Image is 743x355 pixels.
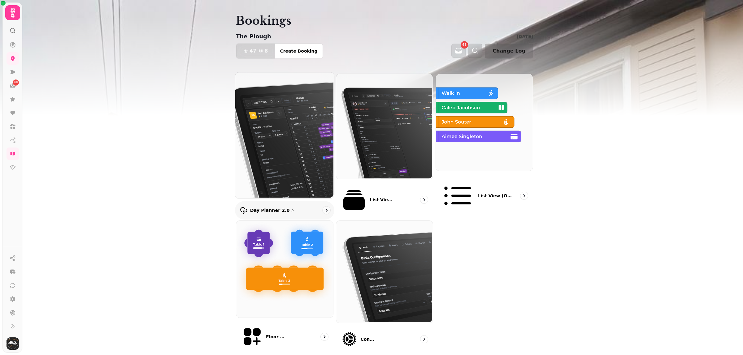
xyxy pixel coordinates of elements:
[250,207,294,213] p: Day Planner 2.0 ⚡
[478,193,512,199] p: List view (Old - going soon)
[370,197,395,203] p: List View 2.0 ⚡ (New)
[236,44,275,58] button: 478
[462,43,467,46] span: 48
[236,32,271,41] p: The Plough
[336,73,432,178] img: List View 2.0 ⚡ (New)
[435,73,532,170] img: List view (Old - going soon)
[7,79,19,92] a: 48
[14,80,18,85] span: 48
[7,337,19,350] img: User avatar
[485,44,533,58] button: Change Log
[275,44,322,58] button: Create Booking
[5,337,20,350] button: User avatar
[517,33,533,40] p: [DATE]
[436,74,533,218] a: List view (Old - going soon)List view (Old - going soon)
[250,49,256,53] span: 47
[336,220,433,353] a: ConfigurationConfiguration
[264,49,268,53] span: 8
[336,74,433,218] a: List View 2.0 ⚡ (New)List View 2.0 ⚡ (New)
[421,336,427,342] svg: go to
[323,207,329,213] svg: go to
[321,334,328,340] svg: go to
[266,334,287,340] p: Floor Plans (beta)
[236,220,332,317] img: Floor Plans (beta)
[421,197,427,203] svg: go to
[235,72,334,220] a: Day Planner 2.0 ⚡Day Planner 2.0 ⚡
[336,220,432,322] img: Configuration
[235,72,333,198] img: Day Planner 2.0 ⚡
[521,193,527,199] svg: go to
[360,336,376,342] p: Configuration
[280,49,317,53] span: Create Booking
[493,49,525,53] span: Change Log
[236,220,333,353] a: Floor Plans (beta)Floor Plans (beta)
